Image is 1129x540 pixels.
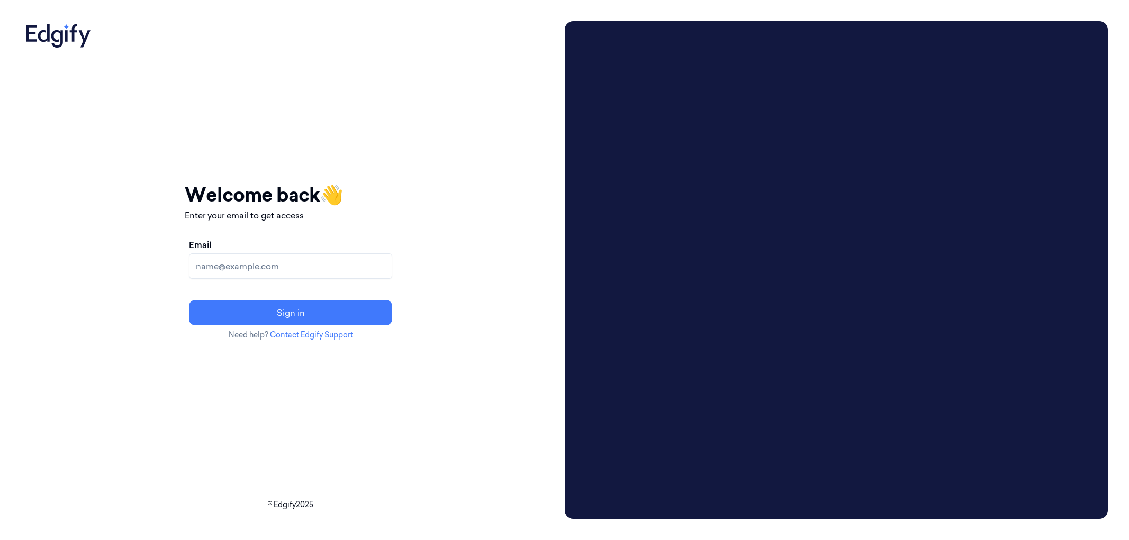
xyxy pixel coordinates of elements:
[189,239,211,251] label: Email
[21,499,561,510] p: © Edgify 2025
[185,209,396,222] p: Enter your email to get access
[185,330,396,341] p: Need help?
[189,300,392,325] button: Sign in
[270,330,353,340] a: Contact Edgify Support
[189,253,392,279] input: name@example.com
[185,180,396,209] h1: Welcome back 👋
